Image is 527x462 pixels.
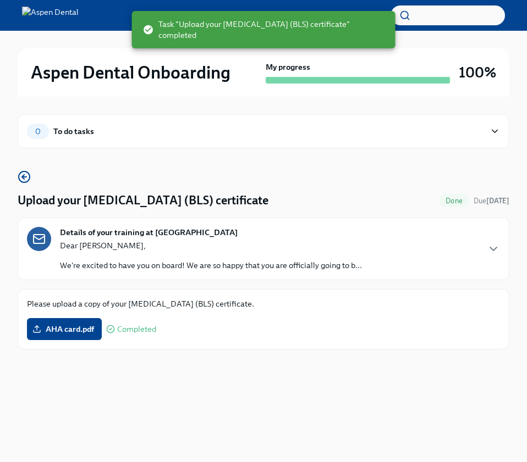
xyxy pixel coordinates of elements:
p: Please upload a copy of your [MEDICAL_DATA] (BLS) certificate. [27,298,500,309]
p: We're excited to have you on board! We are so happy that you are officially going to b... [60,260,362,271]
h2: Aspen Dental Onboarding [31,62,230,84]
span: Due [474,197,509,205]
p: Dear [PERSON_NAME], [60,240,362,251]
h4: Upload your [MEDICAL_DATA] (BLS) certificate [18,192,268,209]
strong: [DATE] [486,197,509,205]
label: AHA card.pdf [27,318,102,340]
strong: Details of your training at [GEOGRAPHIC_DATA] [60,227,238,238]
div: To do tasks [53,125,94,137]
span: Completed [117,325,156,333]
img: Aspen Dental [22,7,79,24]
span: AHA card.pdf [35,324,94,335]
span: 0 [29,127,47,136]
span: September 7th, 2025 09:00 [474,196,509,206]
span: Done [439,197,469,205]
strong: My progress [266,62,310,73]
span: Task "Upload your [MEDICAL_DATA] (BLS) certificate" completed [143,19,387,41]
h3: 100% [459,63,496,82]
